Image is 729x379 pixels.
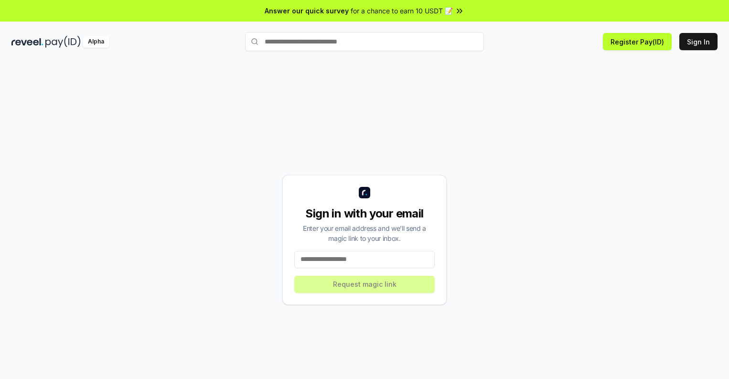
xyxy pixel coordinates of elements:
img: logo_small [359,187,370,198]
button: Sign In [679,33,718,50]
div: Enter your email address and we’ll send a magic link to your inbox. [294,223,435,243]
span: Answer our quick survey [265,6,349,16]
button: Register Pay(ID) [603,33,672,50]
img: pay_id [45,36,81,48]
div: Sign in with your email [294,206,435,221]
img: reveel_dark [11,36,43,48]
div: Alpha [83,36,109,48]
span: for a chance to earn 10 USDT 📝 [351,6,453,16]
